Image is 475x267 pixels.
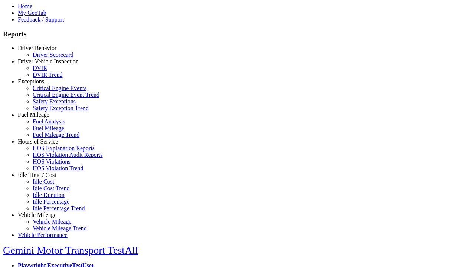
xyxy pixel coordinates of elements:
a: Driver Behavior [18,45,56,51]
a: HOS Explanation Reports [33,145,95,151]
a: Idle Percentage [33,198,69,205]
a: Driver Scorecard [33,52,73,58]
a: DVIR Trend [33,72,62,78]
a: Fuel Mileage Trend [33,132,79,138]
a: Critical Engine Events [33,85,86,91]
a: Vehicle Performance [18,232,68,238]
a: HOS Violation Trend [33,165,83,171]
a: Fuel Mileage [33,125,64,131]
a: Driver Vehicle Inspection [18,58,79,65]
a: Gemini Motor Transport TestAll [3,244,138,256]
a: Vehicle Mileage [18,212,56,218]
a: Vehicle Mileage Trend [33,225,87,231]
a: DVIR [33,65,47,71]
a: Exceptions [18,78,44,85]
a: Idle Duration [33,192,65,198]
a: Feedback / Support [18,16,64,23]
a: Safety Exceptions [33,98,76,105]
a: Idle Cost Trend [33,185,70,191]
a: Idle Cost [33,178,54,185]
a: Critical Engine Event Trend [33,92,99,98]
a: My GeoTab [18,10,46,16]
a: HOS Violation Audit Reports [33,152,103,158]
a: Safety Exception Trend [33,105,89,111]
h3: Reports [3,30,472,38]
a: Home [18,3,32,9]
a: Hours of Service [18,138,58,145]
a: HOS Violations [33,158,70,165]
a: Fuel Mileage [18,112,49,118]
a: Idle Percentage Trend [33,205,85,211]
a: Fuel Analysis [33,118,65,125]
a: Idle Time / Cost [18,172,56,178]
a: Vehicle Mileage [33,218,71,225]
